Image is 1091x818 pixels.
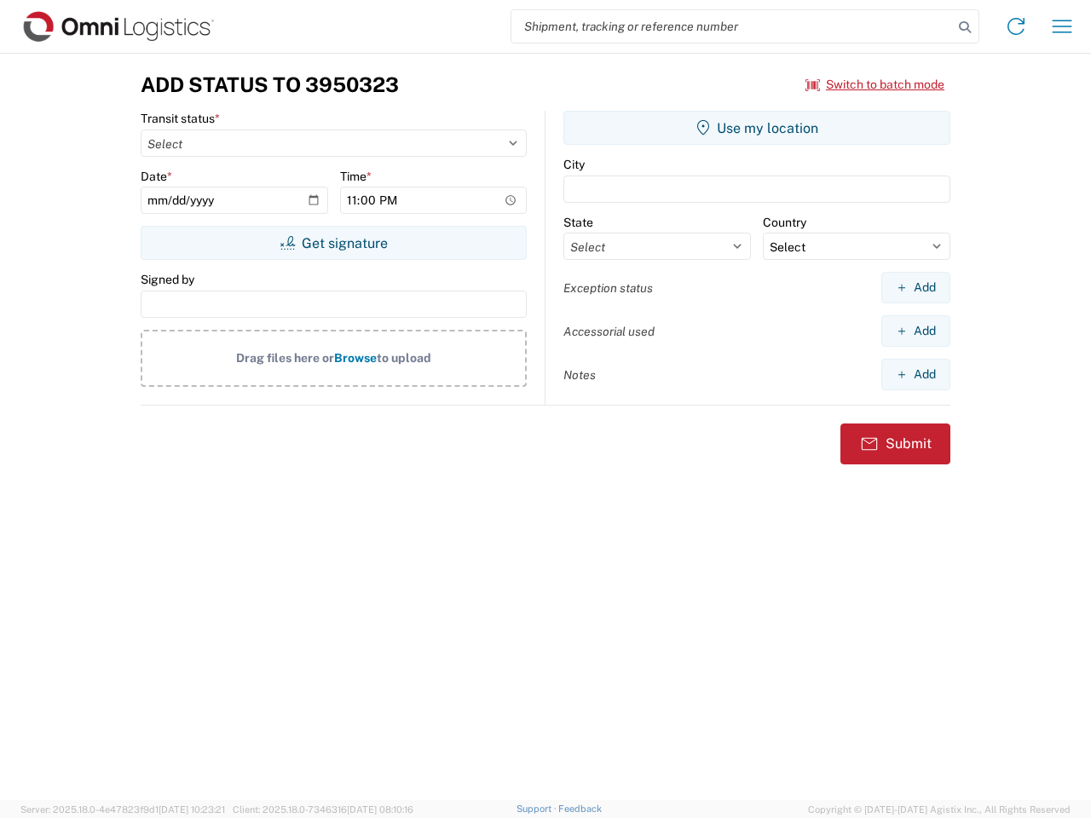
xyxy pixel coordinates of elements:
[236,351,334,365] span: Drag files here or
[347,804,413,815] span: [DATE] 08:10:16
[563,324,655,339] label: Accessorial used
[340,169,372,184] label: Time
[334,351,377,365] span: Browse
[881,315,950,347] button: Add
[763,215,806,230] label: Country
[558,804,602,814] a: Feedback
[840,423,950,464] button: Submit
[141,272,194,287] label: Signed by
[159,804,225,815] span: [DATE] 10:23:21
[511,10,953,43] input: Shipment, tracking or reference number
[563,280,653,296] label: Exception status
[808,802,1071,817] span: Copyright © [DATE]-[DATE] Agistix Inc., All Rights Reserved
[20,804,225,815] span: Server: 2025.18.0-4e47823f9d1
[563,215,593,230] label: State
[881,359,950,390] button: Add
[141,169,172,184] label: Date
[517,804,559,814] a: Support
[563,157,585,172] label: City
[233,804,413,815] span: Client: 2025.18.0-7346316
[141,111,220,126] label: Transit status
[141,226,527,260] button: Get signature
[141,72,399,97] h3: Add Status to 3950323
[563,111,950,145] button: Use my location
[881,272,950,303] button: Add
[563,367,596,383] label: Notes
[377,351,431,365] span: to upload
[805,71,944,99] button: Switch to batch mode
